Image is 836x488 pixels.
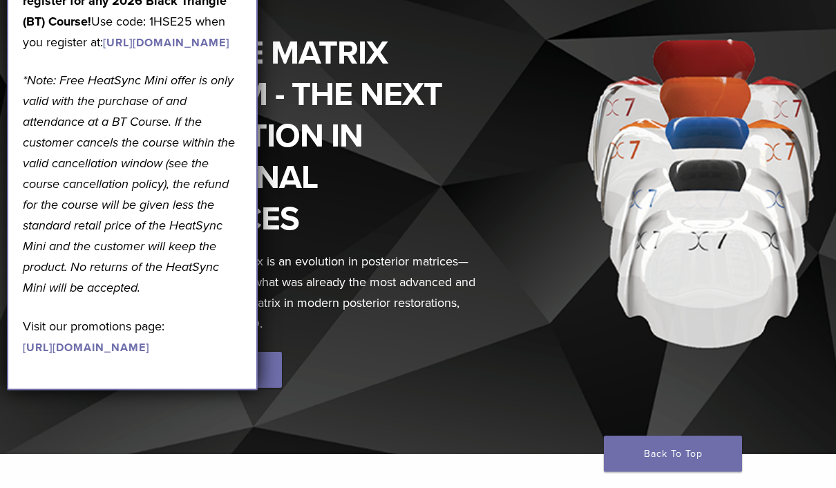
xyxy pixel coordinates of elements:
[23,316,242,357] p: Visit our promotions page:
[144,252,479,335] p: Bioclear Evolve Matrix is an evolution in posterior matrices—an improvement on what was already t...
[604,436,742,472] a: Back To Top
[23,341,149,355] a: [URL][DOMAIN_NAME]
[144,33,479,241] h1: EVOLVE MATRIX SYSTEM - THE NEXT EVOLUTION IN SECTIONAL MATRICES
[103,36,229,50] a: [URL][DOMAIN_NAME]
[23,73,235,295] em: *Note: Free HeatSync Mini offer is only valid with the purchase of and attendance at a BT Course....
